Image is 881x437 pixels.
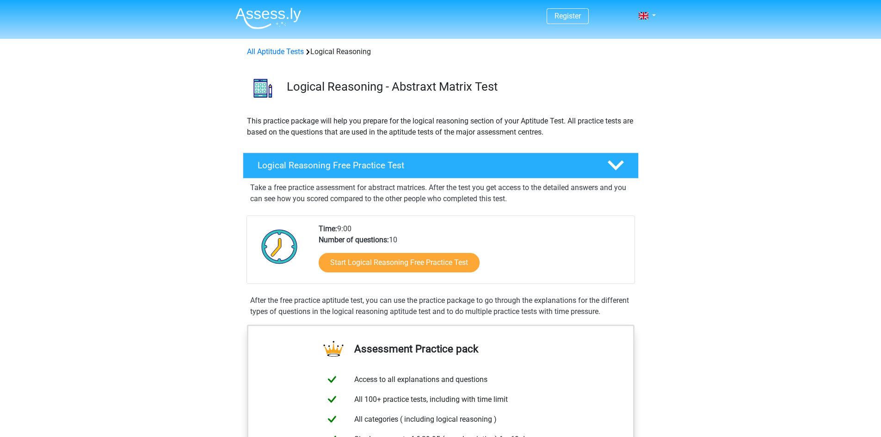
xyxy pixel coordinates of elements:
[239,153,642,178] a: Logical Reasoning Free Practice Test
[247,116,635,138] p: This practice package will help you prepare for the logical reasoning section of your Aptitude Te...
[243,46,638,57] div: Logical Reasoning
[287,80,631,94] h3: Logical Reasoning - Abstraxt Matrix Test
[235,7,301,29] img: Assessly
[319,224,337,233] b: Time:
[256,223,303,270] img: Clock
[554,12,581,20] a: Register
[319,253,480,272] a: Start Logical Reasoning Free Practice Test
[319,235,389,244] b: Number of questions:
[247,47,304,56] a: All Aptitude Tests
[250,182,631,204] p: Take a free practice assessment for abstract matrices. After the test you get access to the detai...
[246,295,635,317] div: After the free practice aptitude test, you can use the practice package to go through the explana...
[312,223,634,283] div: 9:00 10
[258,160,592,171] h4: Logical Reasoning Free Practice Test
[243,68,283,108] img: logical reasoning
